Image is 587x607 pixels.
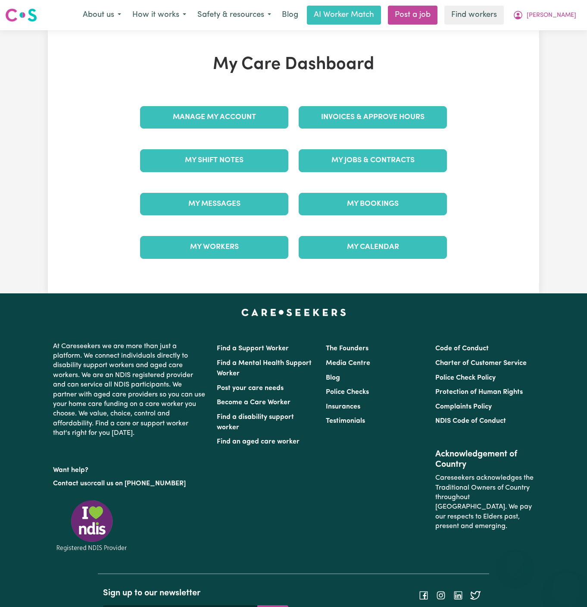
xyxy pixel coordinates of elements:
a: My Calendar [299,236,447,258]
a: Complaints Policy [435,403,492,410]
p: Want help? [53,462,206,475]
button: My Account [507,6,582,24]
button: Safety & resources [192,6,277,24]
a: My Messages [140,193,288,215]
a: call us on [PHONE_NUMBER] [94,480,186,487]
p: At Careseekers we are more than just a platform. We connect individuals directly to disability su... [53,338,206,442]
a: Police Checks [326,389,369,396]
h2: Sign up to our newsletter [103,588,288,598]
a: My Jobs & Contracts [299,149,447,172]
a: My Shift Notes [140,149,288,172]
a: Follow Careseekers on Twitter [470,592,481,599]
a: Follow Careseekers on Facebook [418,592,429,599]
a: Careseekers home page [241,309,346,316]
a: Find a Support Worker [217,345,289,352]
h1: My Care Dashboard [135,54,452,75]
a: Follow Careseekers on LinkedIn [453,592,463,599]
a: Become a Care Worker [217,399,290,406]
a: Code of Conduct [435,345,489,352]
span: [PERSON_NAME] [527,11,576,20]
a: Find a disability support worker [217,414,294,431]
p: or [53,475,206,492]
a: Post your care needs [217,385,284,392]
a: Find workers [444,6,504,25]
iframe: Button to launch messaging window [553,572,580,600]
a: Media Centre [326,360,370,367]
img: Careseekers logo [5,7,37,23]
a: My Workers [140,236,288,258]
a: Blog [326,374,340,381]
a: Careseekers logo [5,5,37,25]
a: Manage My Account [140,106,288,129]
a: Post a job [388,6,437,25]
button: How it works [127,6,192,24]
a: Blog [277,6,303,25]
a: AI Worker Match [307,6,381,25]
p: Careseekers acknowledges the Traditional Owners of Country throughout [GEOGRAPHIC_DATA]. We pay o... [435,470,534,535]
a: Testimonials [326,418,365,425]
a: Follow Careseekers on Instagram [436,592,446,599]
a: My Bookings [299,193,447,215]
a: Charter of Customer Service [435,360,527,367]
a: Insurances [326,403,360,410]
a: Police Check Policy [435,374,496,381]
a: Find a Mental Health Support Worker [217,360,312,377]
a: Find an aged care worker [217,438,300,445]
button: About us [77,6,127,24]
img: Registered NDIS provider [53,499,131,553]
iframe: Close message [506,552,524,569]
a: Invoices & Approve Hours [299,106,447,129]
a: Contact us [53,480,87,487]
a: The Founders [326,345,368,352]
a: NDIS Code of Conduct [435,418,506,425]
h2: Acknowledgement of Country [435,449,534,470]
a: Protection of Human Rights [435,389,523,396]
